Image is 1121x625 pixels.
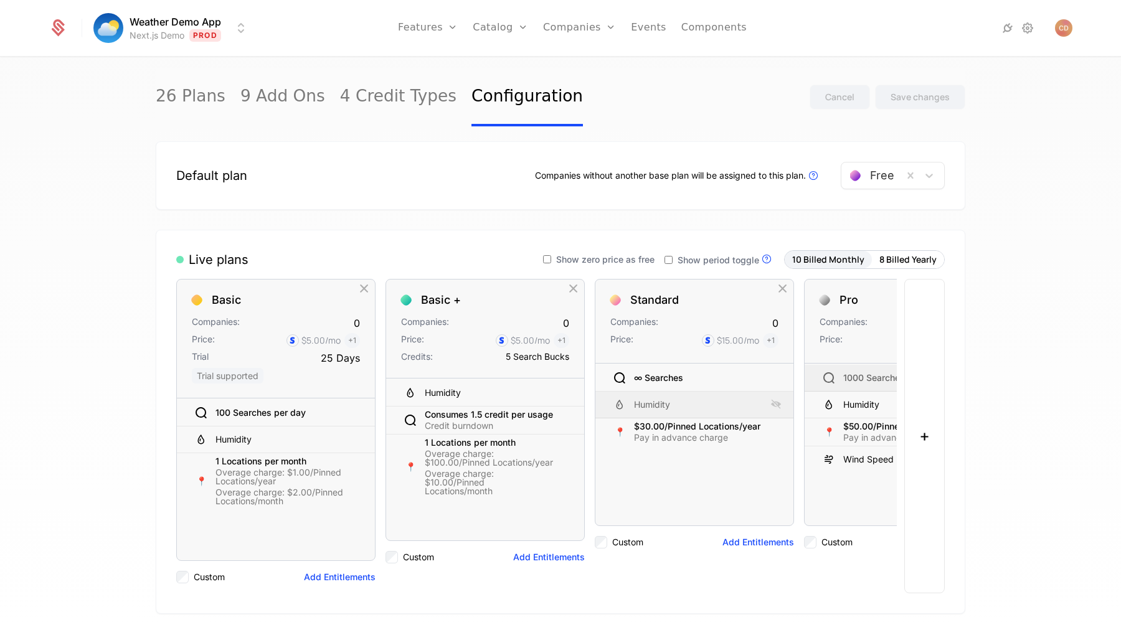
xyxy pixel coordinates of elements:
[1055,19,1072,37] button: Open user button
[610,333,633,348] div: Price:
[421,294,461,306] div: Basic +
[610,316,658,331] div: Companies:
[554,333,569,348] span: + 1
[875,85,965,110] button: Save changes
[386,406,584,435] div: Consumes 1.5 credit per usageCredit burndown
[506,350,569,363] div: 5 Search Bucks
[354,316,360,331] div: 0
[471,68,583,126] a: Configuration
[559,385,574,401] div: Hide Entitlement
[535,168,821,183] div: Companies without another base plan will be assigned to this plan.
[805,446,1003,472] div: Wind Speed
[595,392,793,418] div: Humidity
[176,251,248,268] div: Live plans
[192,333,215,348] div: Price:
[344,333,360,348] span: + 1
[192,316,240,331] div: Companies:
[1000,21,1015,35] a: Integrations
[176,279,376,593] div: BasicCompanies:0Price:$5.00/mo+1Trial25 Days Trial supported100 Searches per dayHumidity📍1 Locati...
[872,251,944,268] button: 8 Billed Yearly
[843,453,894,466] div: Wind Speed
[304,571,376,583] button: Add Entitlements
[785,251,872,268] button: 10 Billed Monthly
[212,294,241,306] div: Basic
[215,488,345,505] div: Overage charge: $2.00/Pinned Locations/month
[511,334,550,347] div: $5.00 /mo
[177,400,375,426] div: 100 Searches per day
[192,472,210,491] div: 📍
[425,410,553,419] div: Consumes 1.5 credit per usage
[717,334,759,347] div: $15.00 /mo
[97,14,248,42] button: Select environment
[386,380,584,406] div: Humidity
[891,91,950,103] div: Save changes
[403,551,434,563] label: Custom
[804,279,1003,593] div: ProCompanies:Price:1000 Searches per monthHumidity📍$50.00/Pinned Locations/yearPay in advance cha...
[130,14,221,29] span: Weather Demo App
[805,392,1003,418] div: Humidity
[559,412,574,428] div: Hide Entitlement
[425,469,554,496] div: Overage charge: $10.00/Pinned Locations/month
[386,435,584,499] div: 📍1 Locations per monthOverage charge: $100.00/Pinned Locations/yearOverage charge: $10.00/Pinned ...
[769,370,783,386] div: Hide Entitlement
[634,374,683,382] div: ∞ Searches
[425,449,554,467] div: Overage charge: $100.00/Pinned Locations/year
[630,294,679,306] div: Standard
[634,422,760,431] div: $30.00/Pinned Locations/year
[722,536,794,548] button: Add Entitlements
[820,333,843,348] div: Price:
[595,418,793,446] div: 📍$30.00/Pinned Locations/yearPay in advance charge
[194,571,225,583] label: Custom
[177,453,375,509] div: 📍1 Locations per monthOverage charge: $1.00/Pinned Locations/yearOverage charge: $2.00/Pinned Loc...
[634,433,760,442] div: Pay in advance charge
[176,167,247,184] div: Default plan
[401,458,420,476] div: 📍
[821,536,853,548] label: Custom
[192,350,209,365] div: Trial
[215,457,345,466] div: 1 Locations per month
[177,426,375,453] div: Humidity
[843,398,879,411] div: Humidity
[840,294,858,306] div: Pro
[843,433,969,442] div: Pay in advance charge
[425,421,553,430] div: Credit burndown
[595,365,793,392] div: ∞ Searches
[556,255,655,264] span: Show zero price as free
[610,423,629,441] div: 📍
[401,333,424,348] div: Price:
[321,350,360,365] div: 25 Days
[215,433,252,446] div: Humidity
[301,334,341,347] div: $5.00 /mo
[559,459,574,475] div: Hide Entitlement
[350,431,365,448] div: Hide Entitlement
[425,438,554,447] div: 1 Locations per month
[215,468,345,486] div: Overage charge: $1.00/Pinned Locations/year
[843,422,969,431] div: $50.00/Pinned Locations/year
[350,473,365,489] div: Hide Entitlement
[634,398,670,411] div: Humidity
[215,408,306,417] div: 100 Searches per day
[678,256,759,265] span: Show period toggle
[189,29,221,42] span: Prod
[825,91,854,103] div: Cancel
[340,68,456,126] a: 4 Credit Types
[513,551,585,563] button: Add Entitlements
[385,279,585,593] div: Basic +Companies:0Price:$5.00/mo+1Credits:5 Search BucksHumidityConsumes 1.5 credit per usageCred...
[769,424,783,440] div: Hide Entitlement
[810,85,870,110] button: Cancel
[543,255,551,263] input: Show zero price as free
[772,316,778,331] div: 0
[350,405,365,421] div: Hide Entitlement
[563,316,569,331] div: 0
[240,68,325,126] a: 9 Add Ons
[904,279,945,593] button: +
[1055,19,1072,37] img: Cole Demo
[93,13,123,43] img: Weather Demo App
[1020,21,1035,35] a: Settings
[820,423,838,441] div: 📍
[612,536,643,548] label: Custom
[763,333,778,348] span: + 1
[192,368,263,383] span: Trial supported
[805,418,1003,446] div: 📍$50.00/Pinned Locations/yearPay in advance charge
[401,316,449,331] div: Companies:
